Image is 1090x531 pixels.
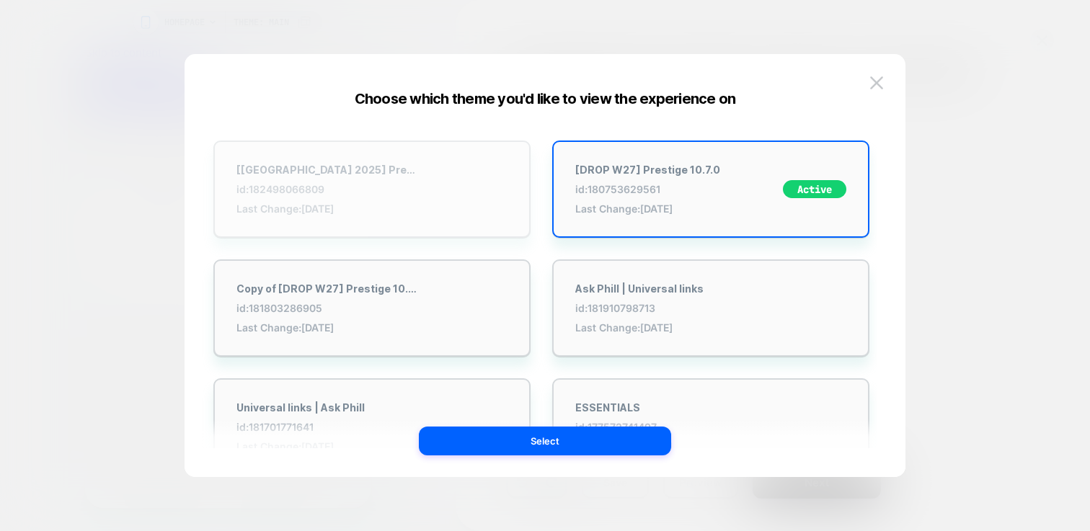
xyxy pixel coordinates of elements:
[419,427,671,455] button: Select
[236,302,417,314] span: id: 181803286905
[236,202,417,215] span: Last Change: [DATE]
[236,183,417,195] span: id: 182498066809
[236,282,417,295] strong: Copy of [DROP W27] Prestige 10.7.0
[236,421,365,433] span: id: 181701771641
[236,321,417,334] span: Last Change: [DATE]
[185,90,905,107] div: Choose which theme you'd like to view the experience on
[236,164,417,176] strong: [[GEOGRAPHIC_DATA] 2025] Prestige 10.7.0
[236,401,365,414] strong: Universal links | Ask Phill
